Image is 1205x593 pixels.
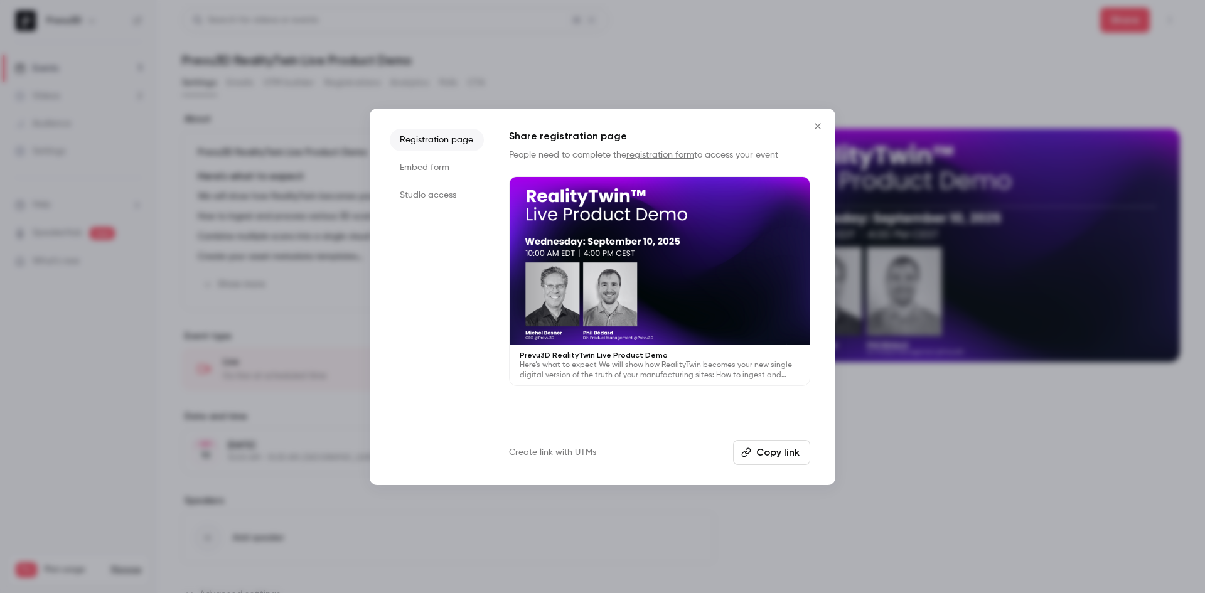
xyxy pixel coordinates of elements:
[509,129,810,144] h1: Share registration page
[805,114,830,139] button: Close
[626,151,694,159] a: registration form
[509,176,810,387] a: Prevu3D RealityTwin Live Product DemoHere’s what to expect We will show how RealityTwin becomes y...
[390,129,484,151] li: Registration page
[509,446,596,459] a: Create link with UTMs
[520,360,800,380] p: Here’s what to expect We will show how RealityTwin becomes your new single digital version of the...
[509,149,810,161] p: People need to complete the to access your event
[390,156,484,179] li: Embed form
[390,184,484,206] li: Studio access
[733,440,810,465] button: Copy link
[520,350,800,360] p: Prevu3D RealityTwin Live Product Demo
